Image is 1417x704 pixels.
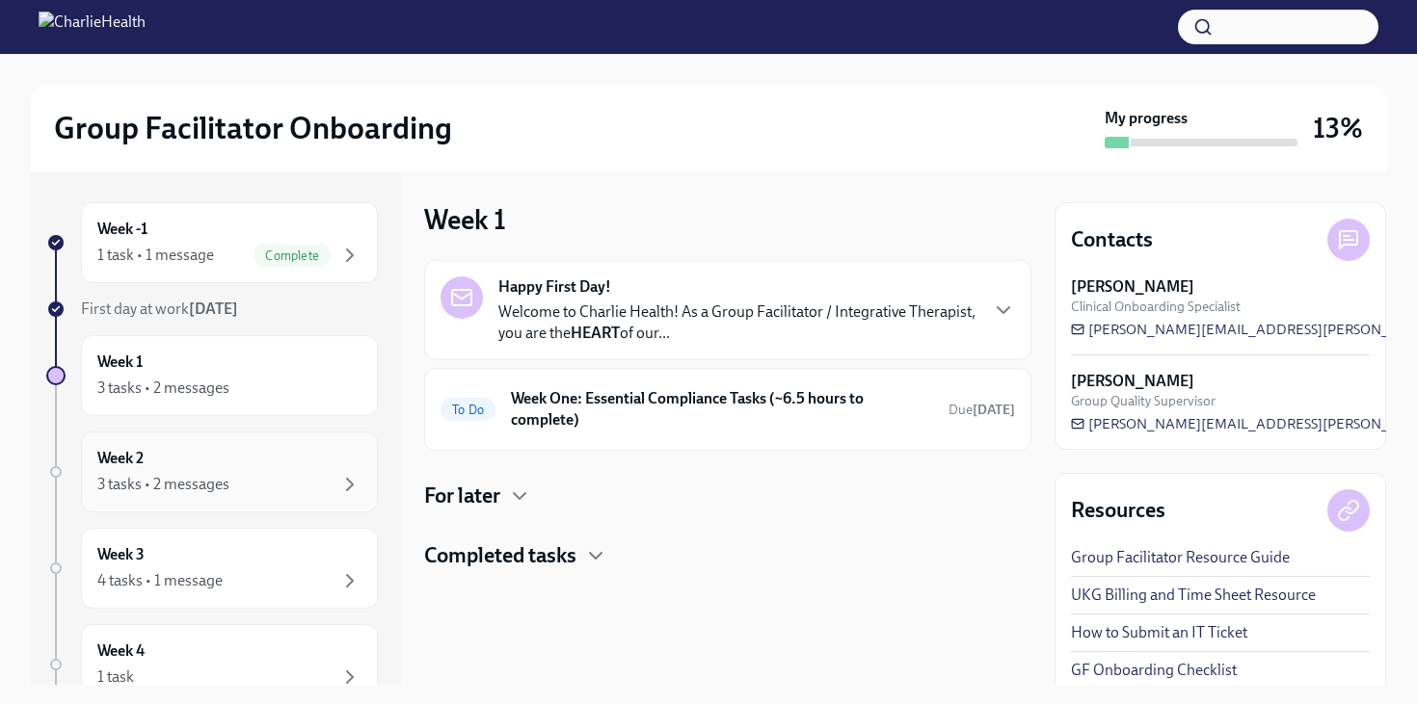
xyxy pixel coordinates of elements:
h3: Week 1 [424,202,506,237]
div: 1 task [97,666,134,688]
a: Week 23 tasks • 2 messages [46,431,378,512]
strong: My progress [1105,108,1188,129]
span: September 9th, 2025 09:00 [949,401,1015,419]
h4: Completed tasks [424,541,576,570]
h2: Group Facilitator Onboarding [54,109,452,147]
strong: HEART [571,324,620,342]
a: Week 34 tasks • 1 message [46,528,378,609]
span: Due [949,402,1015,418]
span: Clinical Onboarding Specialist [1071,298,1241,316]
div: 3 tasks • 2 messages [97,474,229,495]
h6: Week One: Essential Compliance Tasks (~6.5 hours to complete) [511,388,933,430]
strong: [PERSON_NAME] [1071,276,1194,298]
div: Completed tasks [424,541,1031,570]
h4: Contacts [1071,225,1153,254]
a: Group Facilitator Resource Guide [1071,547,1290,568]
a: UKG Billing and Time Sheet Resource [1071,585,1316,606]
strong: [DATE] [189,300,238,318]
div: For later [424,482,1031,510]
h6: Week 1 [97,352,143,373]
h4: Resources [1071,496,1165,525]
h6: Week 2 [97,448,144,469]
h6: Week 3 [97,544,145,565]
a: To DoWeek One: Essential Compliance Tasks (~6.5 hours to complete)Due[DATE] [441,384,1015,434]
h6: Week 4 [97,640,145,662]
span: Group Quality Supervisor [1071,392,1216,410]
p: Welcome to Charlie Health! As a Group Facilitator / Integrative Therapist, you are the of our... [498,301,976,344]
strong: [PERSON_NAME] [1071,371,1194,392]
h4: For later [424,482,500,510]
a: Week 13 tasks • 2 messages [46,335,378,416]
div: 4 tasks • 1 message [97,570,223,591]
a: Week -11 task • 1 messageComplete [46,202,378,283]
a: How to Submit an IT Ticket [1071,622,1247,643]
img: CharlieHealth [39,12,146,42]
h3: 13% [1313,111,1363,145]
span: To Do [441,403,495,417]
div: 3 tasks • 2 messages [97,378,229,399]
strong: [DATE] [973,402,1015,418]
a: First day at work[DATE] [46,299,378,320]
h6: Week -1 [97,219,147,240]
span: First day at work [81,300,238,318]
span: Complete [254,248,331,263]
div: 1 task • 1 message [97,245,214,266]
strong: Happy First Day! [498,276,611,298]
a: GF Onboarding Checklist [1071,660,1237,681]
